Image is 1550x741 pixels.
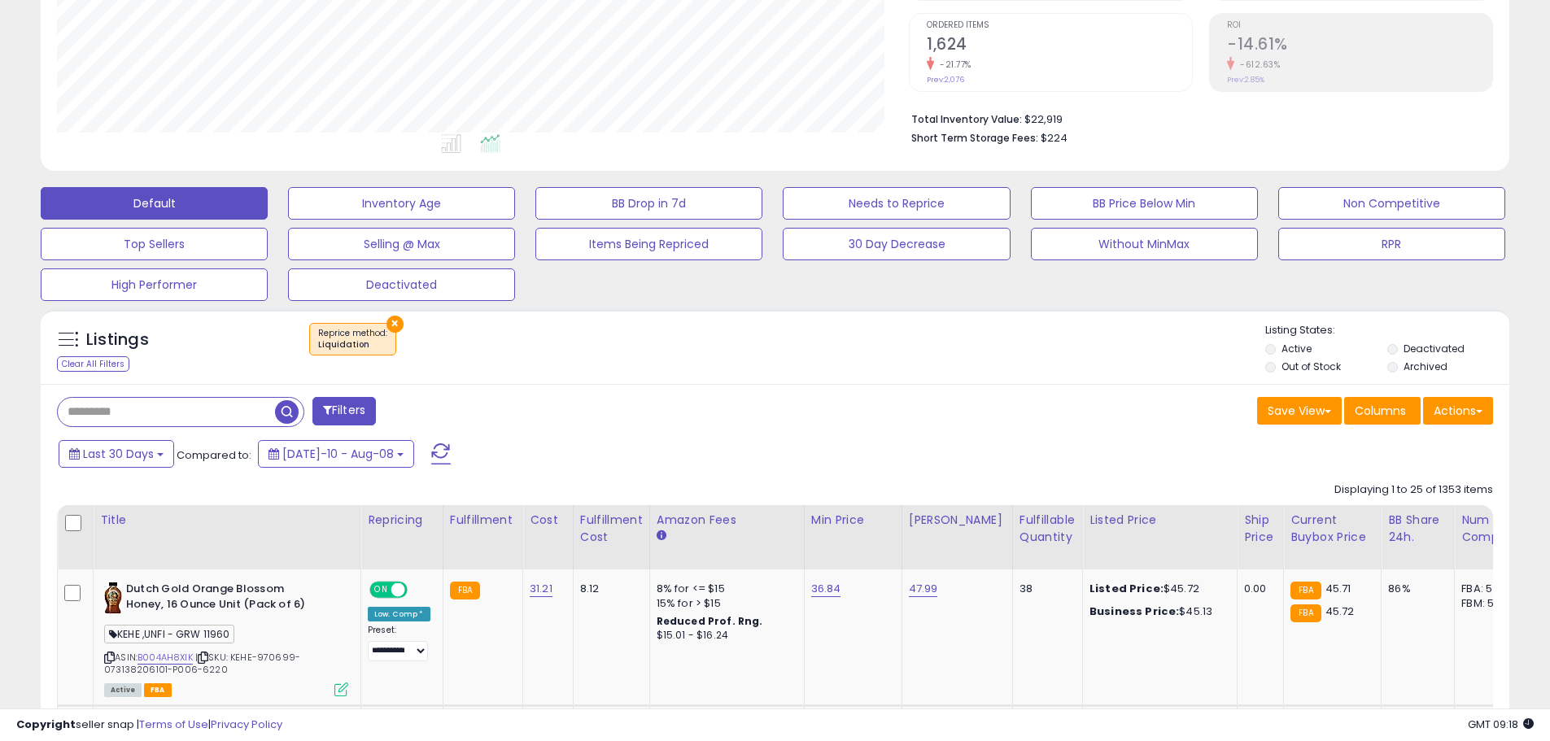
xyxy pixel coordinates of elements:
[1290,512,1374,546] div: Current Buybox Price
[657,629,792,643] div: $15.01 - $16.24
[83,446,154,462] span: Last 30 Days
[909,581,938,597] a: 47.99
[1031,228,1258,260] button: Without MinMax
[580,512,643,546] div: Fulfillment Cost
[1278,187,1505,220] button: Non Competitive
[368,625,430,661] div: Preset:
[57,356,129,372] div: Clear All Filters
[368,512,436,529] div: Repricing
[1227,21,1492,30] span: ROI
[657,582,792,596] div: 8% for <= $15
[1244,582,1271,596] div: 0.00
[41,187,268,220] button: Default
[927,35,1192,57] h2: 1,624
[1461,596,1515,611] div: FBM: 5
[934,59,971,71] small: -21.77%
[1244,512,1277,546] div: Ship Price
[144,683,172,697] span: FBA
[1020,512,1076,546] div: Fulfillable Quantity
[126,582,324,616] b: Dutch Gold Orange Blossom Honey, 16 Ounce Unit (Pack of 6)
[1468,717,1534,732] span: 2025-09-8 09:18 GMT
[41,228,268,260] button: Top Sellers
[104,625,234,643] span: KEHE ,UNFI - GRW 11960
[1089,582,1225,596] div: $45.72
[312,397,376,425] button: Filters
[288,187,515,220] button: Inventory Age
[318,339,387,351] div: Liquidation
[1388,512,1447,546] div: BB Share 24h.
[450,512,516,529] div: Fulfillment
[1461,512,1521,546] div: Num of Comp.
[1234,59,1280,71] small: -612.63%
[783,228,1010,260] button: 30 Day Decrease
[1388,582,1442,596] div: 86%
[1344,397,1421,425] button: Columns
[1257,397,1342,425] button: Save View
[450,582,480,599] small: FBA
[258,440,414,468] button: [DATE]-10 - Aug-08
[211,717,282,732] a: Privacy Policy
[535,228,762,260] button: Items Being Repriced
[530,581,552,597] a: 31.21
[405,583,431,597] span: OFF
[1227,35,1492,57] h2: -14.61%
[1089,604,1179,619] b: Business Price:
[318,327,387,351] span: Reprice method :
[1461,582,1515,596] div: FBA: 5
[1404,342,1465,355] label: Deactivated
[41,268,268,301] button: High Performer
[1290,582,1321,599] small: FBA
[1227,75,1264,85] small: Prev: 2.85%
[1278,228,1505,260] button: RPR
[1325,604,1355,619] span: 45.72
[1290,604,1321,622] small: FBA
[16,717,76,732] strong: Copyright
[911,112,1022,126] b: Total Inventory Value:
[371,583,391,597] span: ON
[104,582,122,614] img: 41z7tJMBOlL._SL40_.jpg
[811,581,841,597] a: 36.84
[1089,604,1225,619] div: $45.13
[1031,187,1258,220] button: BB Price Below Min
[657,596,792,611] div: 15% for > $15
[911,108,1481,128] li: $22,919
[1355,403,1406,419] span: Columns
[100,512,354,529] div: Title
[1423,397,1493,425] button: Actions
[783,187,1010,220] button: Needs to Reprice
[288,268,515,301] button: Deactivated
[927,21,1192,30] span: Ordered Items
[104,683,142,697] span: All listings currently available for purchase on Amazon
[59,440,174,468] button: Last 30 Days
[811,512,895,529] div: Min Price
[1265,323,1509,338] p: Listing States:
[16,717,282,733] div: seller snap | |
[177,447,251,463] span: Compared to:
[1404,360,1447,373] label: Archived
[580,582,637,596] div: 8.12
[1089,512,1230,529] div: Listed Price
[1089,581,1164,596] b: Listed Price:
[1334,482,1493,498] div: Displaying 1 to 25 of 1353 items
[288,228,515,260] button: Selling @ Max
[86,329,149,351] h5: Listings
[1020,582,1070,596] div: 38
[657,529,666,543] small: Amazon Fees.
[386,316,404,333] button: ×
[282,446,394,462] span: [DATE]-10 - Aug-08
[535,187,762,220] button: BB Drop in 7d
[657,512,797,529] div: Amazon Fees
[139,717,208,732] a: Terms of Use
[1281,360,1341,373] label: Out of Stock
[657,614,763,628] b: Reduced Prof. Rng.
[104,651,300,675] span: | SKU: KEHE-970699-073138206101-P006-6220
[138,651,193,665] a: B004AH8XIK
[911,131,1038,145] b: Short Term Storage Fees:
[1281,342,1312,355] label: Active
[530,512,566,529] div: Cost
[909,512,1006,529] div: [PERSON_NAME]
[927,75,964,85] small: Prev: 2,076
[368,607,430,621] div: Low. Comp *
[1325,581,1351,596] span: 45.71
[1041,130,1068,146] span: $224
